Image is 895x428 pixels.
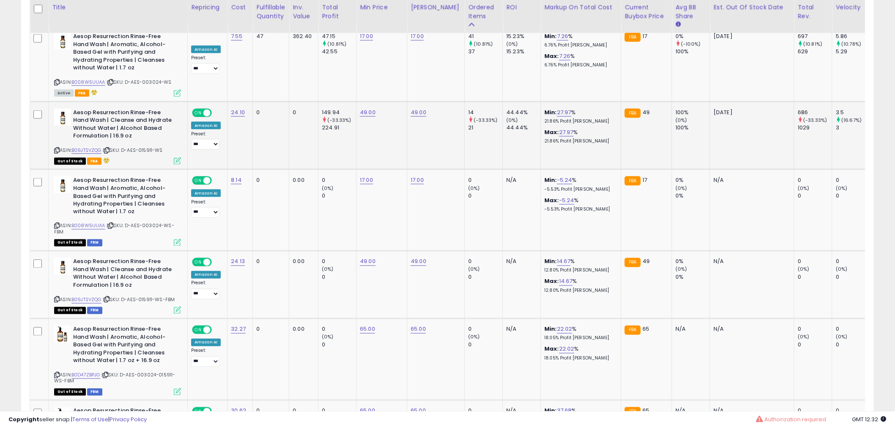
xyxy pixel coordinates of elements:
[231,325,246,334] a: 32.27
[87,389,102,396] span: FBM
[675,117,687,123] small: (0%)
[193,326,203,334] span: ON
[544,108,557,116] b: Min:
[360,258,376,266] a: 49.00
[544,335,615,341] p: 18.05% Profit [PERSON_NAME]
[544,187,615,192] p: -5.53% Profit [PERSON_NAME]
[675,192,710,200] div: 0%
[625,3,668,21] div: Current Buybox Price
[256,176,283,184] div: 0
[798,274,832,281] div: 0
[54,109,71,126] img: 31qwUK-6uVL._SL40_.jpg
[643,325,650,333] span: 65
[322,334,334,340] small: (0%)
[73,258,176,291] b: Aesop Resurrection Rinse-Free Hand Wash | Cleanse and Hydrate Without Water | Alcohol Based Formu...
[544,52,559,60] b: Max:
[211,109,224,116] span: OFF
[544,346,615,361] div: %
[322,192,356,200] div: 0
[468,124,502,132] div: 21
[191,348,221,367] div: Preset:
[468,109,502,116] div: 14
[544,176,557,184] b: Min:
[544,325,557,333] b: Min:
[544,258,557,266] b: Min:
[468,326,502,333] div: 0
[322,176,356,184] div: 0
[54,90,74,97] span: All listings currently available for purchase on Amazon
[107,79,172,85] span: | SKU: D-AES-003024-WS
[191,131,221,150] div: Preset:
[87,158,102,165] span: FBA
[193,259,203,266] span: ON
[293,33,312,40] div: 362.40
[544,3,618,12] div: Markup on Total Cost
[293,258,312,266] div: 0.00
[557,108,571,117] a: 27.97
[293,326,312,333] div: 0.00
[231,108,245,117] a: 24.10
[714,176,788,184] p: N/A
[191,46,221,53] div: Amazon AI
[557,258,571,266] a: 14.67
[836,3,867,12] div: Velocity
[468,334,480,340] small: (0%)
[675,258,710,266] div: 0%
[54,326,71,343] img: 41KnwT9gTxL._SL40_.jpg
[675,124,710,132] div: 100%
[798,266,810,273] small: (0%)
[468,185,480,192] small: (0%)
[544,356,615,362] p: 18.05% Profit [PERSON_NAME]
[544,278,615,294] div: %
[798,3,829,21] div: Total Rev.
[836,48,870,55] div: 5.29
[544,258,615,274] div: %
[54,222,174,235] span: | SKU: D-AES-003024-WS-FBM
[52,3,184,12] div: Title
[360,325,375,334] a: 65.00
[506,33,541,40] div: 15.23%
[191,199,221,218] div: Preset:
[559,196,574,205] a: -5.24
[71,372,100,379] a: B0D47ZBPJG
[798,341,832,349] div: 0
[322,266,334,273] small: (0%)
[836,109,870,116] div: 3.5
[643,176,648,184] span: 17
[327,117,351,123] small: (-33.33%)
[836,274,870,281] div: 0
[256,258,283,266] div: 0
[506,109,541,116] div: 44.44%
[474,41,493,47] small: (10.81%)
[54,326,181,395] div: ASIN:
[231,176,242,184] a: 8.14
[506,3,537,12] div: ROI
[506,258,534,266] div: N/A
[544,52,615,68] div: %
[54,307,86,314] span: All listings that are currently out of stock and unavailable for purchase on Amazon
[256,3,286,21] div: Fulfillable Quantity
[841,41,861,47] small: (10.78%)
[322,258,356,266] div: 0
[675,176,710,184] div: 0%
[506,117,518,123] small: (0%)
[544,326,615,341] div: %
[544,196,559,204] b: Max:
[54,158,86,165] span: All listings that are currently out of stock and unavailable for purchase on Amazon
[798,326,832,333] div: 0
[836,326,870,333] div: 0
[798,334,810,340] small: (0%)
[836,176,870,184] div: 0
[322,326,356,333] div: 0
[54,258,71,275] img: 31qwUK-6uVL._SL40_.jpg
[798,176,832,184] div: 0
[360,108,376,117] a: 49.00
[506,176,534,184] div: N/A
[54,33,71,49] img: 31qwUK-6uVL._SL40_.jpg
[836,192,870,200] div: 0
[8,416,147,424] div: seller snap | |
[714,258,788,266] p: N/A
[103,147,163,154] span: | SKU: D-AES-015911-WS
[675,33,710,40] div: 0%
[798,33,832,40] div: 697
